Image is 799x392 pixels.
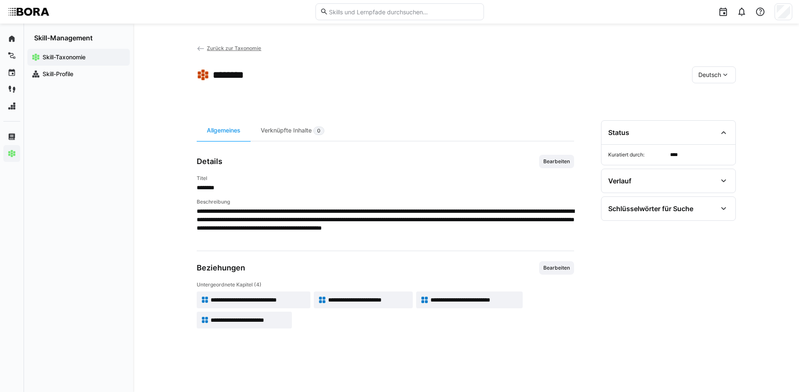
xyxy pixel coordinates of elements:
div: Verlauf [608,177,631,185]
h4: Untergeordnete Kapitel (4) [197,281,574,288]
span: Deutsch [698,71,721,79]
button: Bearbeiten [539,155,574,168]
h4: Beschreibung [197,199,574,205]
input: Skills und Lernpfade durchsuchen… [328,8,479,16]
span: Bearbeiten [542,158,571,165]
span: Zurück zur Taxonomie [207,45,261,51]
span: 0 [317,127,321,134]
a: Zurück zur Taxonomie [197,45,262,51]
h3: Details [197,157,222,166]
div: Verknüpfte Inhalte [251,120,334,141]
h4: Titel [197,175,574,182]
div: Allgemeines [197,120,251,141]
h3: Beziehungen [197,263,245,273]
span: Kuratiert durch: [608,151,667,158]
div: Status [608,128,629,137]
button: Bearbeiten [539,261,574,275]
div: Schlüsselwörter für Suche [608,204,693,213]
span: Bearbeiten [542,265,571,271]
